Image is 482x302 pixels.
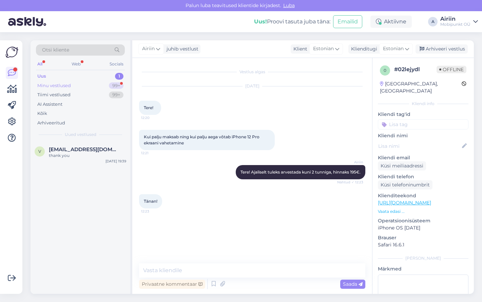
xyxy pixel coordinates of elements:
span: 12:23 [141,209,167,214]
div: Mobipunkt OÜ [440,22,470,27]
button: Emailid [333,15,362,28]
a: [URL][DOMAIN_NAME] [378,200,431,206]
span: Tere! [144,105,153,110]
b: Uus! [254,18,267,25]
div: All [36,60,44,68]
p: Vaata edasi ... [378,208,468,215]
p: Kliendi nimi [378,132,468,139]
span: Saada [343,281,363,287]
div: Web [70,60,82,68]
span: v.pranskus@gmail.com [49,146,119,153]
p: Brauser [378,234,468,241]
div: 99+ [109,92,123,98]
span: Luba [281,2,297,8]
span: Airiin [142,45,155,53]
div: # 02lejydl [394,65,437,74]
div: Klient [291,45,307,53]
span: Uued vestlused [65,132,96,138]
div: Arhiveeritud [37,120,65,126]
div: thank you [49,153,126,159]
div: [DATE] [139,83,365,89]
div: Uus [37,73,46,80]
div: 1 [115,73,123,80]
p: iPhone OS [DATE] [378,224,468,231]
div: [GEOGRAPHIC_DATA], [GEOGRAPHIC_DATA] [380,80,462,95]
p: Klienditeekond [378,192,468,199]
div: Privaatne kommentaar [139,280,205,289]
span: Offline [437,66,466,73]
div: Kõik [37,110,47,117]
p: Safari 16.6.1 [378,241,468,248]
p: Kliendi telefon [378,173,468,180]
span: Nähtud ✓ 12:23 [337,180,363,185]
div: Arhiveeri vestlus [416,44,468,54]
p: Märkmed [378,265,468,273]
div: [PERSON_NAME] [378,255,468,261]
span: 0 [384,68,386,73]
div: Proovi tasuta juba täna: [254,18,330,26]
span: Airiin [338,160,363,165]
div: Aktiivne [370,16,412,28]
input: Lisa tag [378,119,468,129]
span: 12:21 [141,150,167,156]
p: Kliendi tag'id [378,111,468,118]
span: Estonian [313,45,334,53]
a: AiriinMobipunkt OÜ [440,16,478,27]
div: juhib vestlust [164,45,198,53]
div: Küsi telefoninumbrit [378,180,432,189]
div: A [428,17,438,26]
div: Tiimi vestlused [37,92,71,98]
p: Kliendi email [378,154,468,161]
div: Vestlus algas [139,69,365,75]
div: 99+ [109,82,123,89]
span: 12:20 [141,115,167,120]
div: Küsi meiliaadressi [378,161,426,170]
p: Operatsioonisüsteem [378,217,468,224]
div: AI Assistent [37,101,62,108]
img: Askly Logo [5,46,18,59]
div: Kliendi info [378,101,468,107]
div: Klienditugi [348,45,377,53]
span: Tere! Ajaliselt tuleks arvestada kuni 2 tunniga, hinnaks 195€. [240,169,361,175]
span: v [38,149,41,154]
div: Airiin [440,16,470,22]
span: Tänan! [144,199,157,204]
div: Minu vestlused [37,82,71,89]
span: Otsi kliente [42,46,69,54]
div: Socials [108,60,125,68]
span: Kui palju maksab ning kui palju aega võtab iPhone 12 Pro ekraani vahetamine [144,134,261,145]
input: Lisa nimi [378,142,461,150]
div: [DATE] 19:39 [105,159,126,164]
span: Estonian [383,45,404,53]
